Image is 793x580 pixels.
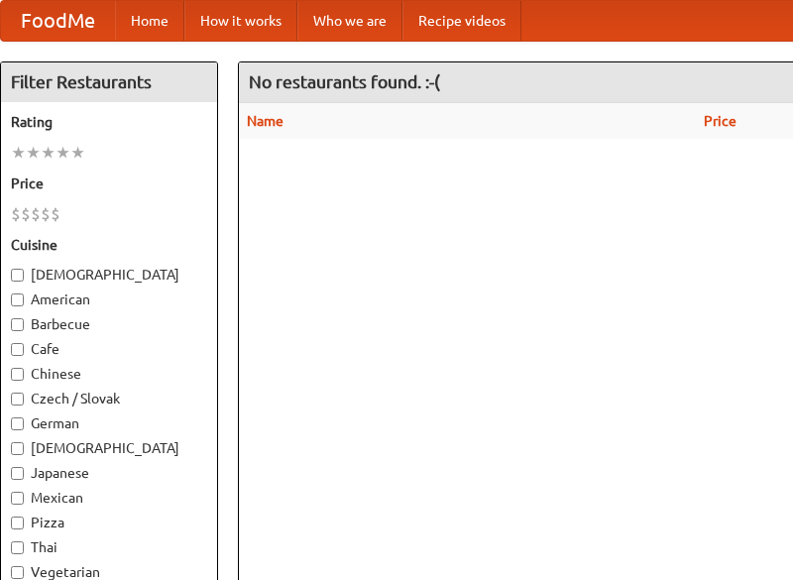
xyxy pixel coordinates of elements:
input: Barbecue [11,318,24,331]
input: American [11,293,24,306]
input: Cafe [11,343,24,356]
input: German [11,417,24,430]
input: Mexican [11,492,24,505]
h5: Cuisine [11,235,207,255]
a: FoodMe [1,1,115,41]
li: ★ [41,142,56,164]
input: Vegetarian [11,566,24,579]
label: Cafe [11,339,207,359]
input: Czech / Slovak [11,393,24,406]
input: Chinese [11,368,24,381]
label: German [11,413,207,433]
label: Czech / Slovak [11,389,207,408]
li: ★ [11,142,26,164]
a: Who we are [297,1,402,41]
a: Home [115,1,184,41]
label: Chinese [11,364,207,384]
li: $ [51,203,60,225]
label: Barbecue [11,314,207,334]
label: American [11,290,207,309]
label: Thai [11,537,207,557]
input: Japanese [11,467,24,480]
li: ★ [56,142,70,164]
label: Pizza [11,513,207,532]
li: ★ [70,142,85,164]
label: Mexican [11,488,207,508]
input: Pizza [11,517,24,529]
h4: Filter Restaurants [1,62,217,102]
li: ★ [26,142,41,164]
input: [DEMOGRAPHIC_DATA] [11,269,24,282]
a: How it works [184,1,297,41]
a: Name [247,113,283,129]
ng-pluralize: No restaurants found. :-( [249,72,440,91]
label: [DEMOGRAPHIC_DATA] [11,438,207,458]
li: $ [21,203,31,225]
h5: Price [11,174,207,193]
label: [DEMOGRAPHIC_DATA] [11,265,207,285]
h5: Rating [11,112,207,132]
label: Japanese [11,463,207,483]
li: $ [41,203,51,225]
input: [DEMOGRAPHIC_DATA] [11,442,24,455]
a: Price [704,113,736,129]
li: $ [11,203,21,225]
input: Thai [11,541,24,554]
li: $ [31,203,41,225]
a: Recipe videos [402,1,521,41]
